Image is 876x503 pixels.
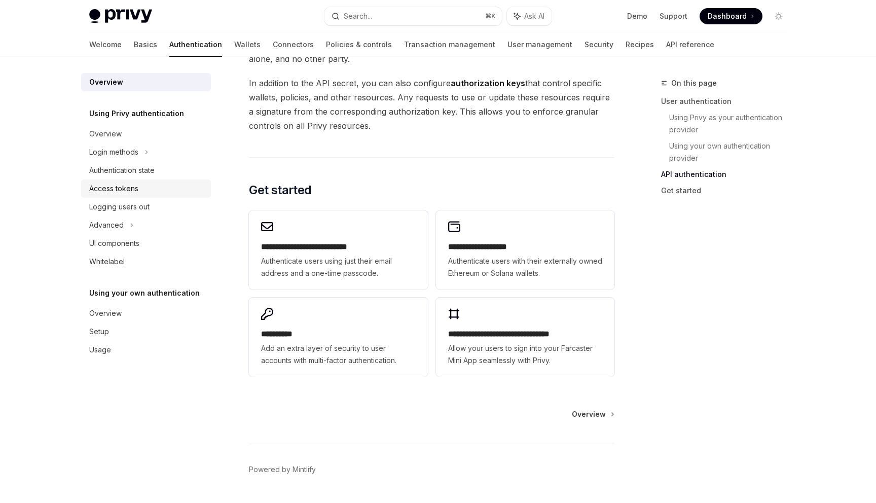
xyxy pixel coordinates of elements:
[89,237,139,249] div: UI components
[507,7,552,25] button: Ask AI
[249,182,311,198] span: Get started
[666,32,714,57] a: API reference
[81,234,211,253] a: UI components
[661,183,795,199] a: Get started
[89,107,184,120] h5: Using Privy authentication
[89,287,200,299] h5: Using your own authentication
[249,464,316,475] a: Powered by Mintlify
[89,326,109,338] div: Setup
[89,128,122,140] div: Overview
[89,201,150,213] div: Logging users out
[81,322,211,341] a: Setup
[81,198,211,216] a: Logging users out
[436,210,614,290] a: **** **** **** ****Authenticate users with their externally owned Ethereum or Solana wallets.
[326,32,392,57] a: Policies & controls
[261,342,415,367] span: Add an extra layer of security to user accounts with multi-factor authentication.
[89,164,155,176] div: Authentication state
[669,110,795,138] a: Using Privy as your authentication provider
[89,307,122,319] div: Overview
[81,304,211,322] a: Overview
[485,12,496,20] span: ⌘ K
[234,32,261,57] a: Wallets
[627,11,647,21] a: Demo
[89,344,111,356] div: Usage
[261,255,415,279] span: Authenticate users using just their email address and a one-time passcode.
[524,11,544,21] span: Ask AI
[89,219,124,231] div: Advanced
[404,32,495,57] a: Transaction management
[81,253,211,271] a: Whitelabel
[81,179,211,198] a: Access tokens
[89,9,152,23] img: light logo
[89,256,125,268] div: Whitelabel
[134,32,157,57] a: Basics
[81,73,211,91] a: Overview
[507,32,572,57] a: User management
[771,8,787,24] button: Toggle dark mode
[344,10,372,22] div: Search...
[81,161,211,179] a: Authentication state
[572,409,613,419] a: Overview
[451,78,525,88] strong: authorization keys
[700,8,762,24] a: Dashboard
[273,32,314,57] a: Connectors
[448,342,602,367] span: Allow your users to sign into your Farcaster Mini App seamlessly with Privy.
[448,255,602,279] span: Authenticate users with their externally owned Ethereum or Solana wallets.
[660,11,687,21] a: Support
[324,7,502,25] button: Search...⌘K
[585,32,613,57] a: Security
[89,32,122,57] a: Welcome
[661,93,795,110] a: User authentication
[708,11,747,21] span: Dashboard
[671,77,717,89] span: On this page
[249,76,614,133] span: In addition to the API secret, you can also configure that control specific wallets, policies, an...
[669,138,795,166] a: Using your own authentication provider
[572,409,606,419] span: Overview
[89,76,123,88] div: Overview
[89,146,138,158] div: Login methods
[249,298,427,377] a: **** *****Add an extra layer of security to user accounts with multi-factor authentication.
[81,125,211,143] a: Overview
[81,341,211,359] a: Usage
[89,183,138,195] div: Access tokens
[626,32,654,57] a: Recipes
[169,32,222,57] a: Authentication
[661,166,795,183] a: API authentication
